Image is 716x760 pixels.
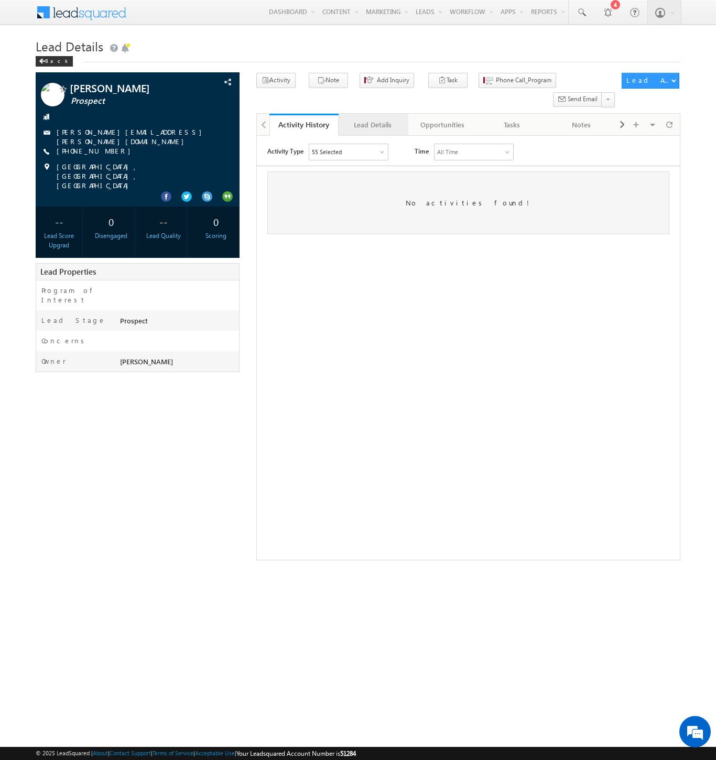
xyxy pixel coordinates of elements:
span: [PERSON_NAME] [120,357,173,366]
div: Lead Details [347,118,398,131]
a: Activity History [269,114,339,136]
span: Send Email [568,94,598,104]
a: Terms of Service [153,750,193,756]
span: 51284 [340,750,356,757]
div: Back [36,56,73,67]
button: Task [428,73,468,88]
span: [PHONE_NUMBER] [57,146,136,157]
div: Lead Quality [143,231,185,241]
label: Program of Interest [41,286,110,305]
button: Activity [256,73,296,88]
a: Acceptable Use [195,750,235,756]
span: Your Leadsquared Account Number is [236,750,356,757]
div: Disengaged [91,231,132,241]
button: Note [309,73,348,88]
span: Add Inquiry [377,75,409,85]
div: All Time [180,12,201,21]
div: Opportunities [417,118,468,131]
img: Profile photo [41,83,64,110]
span: Phone Call_Program [496,75,551,85]
div: Lead Score Upgrad [38,231,80,250]
span: [PERSON_NAME] [70,83,196,93]
div: Sales Activity,Program,Email Bounced,Email Link Clicked,Email Marked Spam & 50 more.. [52,8,131,24]
span: Lead Properties [40,266,96,277]
label: Lead Stage [41,316,106,325]
span: Time [158,8,172,24]
button: Phone Call_Program [479,73,556,88]
button: Send Email [553,92,602,107]
a: About [93,750,108,756]
span: Prospect [71,96,197,106]
div: 55 Selected [55,12,85,21]
a: Back [36,56,78,64]
a: Opportunities [408,114,478,136]
a: Tasks [478,114,547,136]
div: Prospect [117,316,239,330]
div: Scoring [195,231,236,241]
a: Contact Support [110,750,151,756]
div: 0 [91,212,132,231]
div: Tasks [486,118,537,131]
div: -- [38,212,80,231]
div: 0 [195,212,236,231]
span: Lead Details [36,38,103,55]
div: Lead Actions [626,75,671,85]
a: [PERSON_NAME][EMAIL_ADDRESS][PERSON_NAME][DOMAIN_NAME] [57,127,207,146]
span: © 2025 LeadSquared | | | | | [36,748,356,758]
label: Owner [41,356,66,366]
a: Notes [547,114,616,136]
a: Lead Details [339,114,408,136]
span: [GEOGRAPHIC_DATA], [GEOGRAPHIC_DATA], [GEOGRAPHIC_DATA] [57,162,221,190]
label: Concerns [41,336,88,345]
button: Add Inquiry [360,73,414,88]
div: Notes [555,118,606,131]
span: Activity Type [10,8,47,24]
div: -- [143,212,185,231]
div: Activity History [277,120,331,129]
button: Lead Actions [622,73,679,89]
div: No activities found! [10,36,413,99]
